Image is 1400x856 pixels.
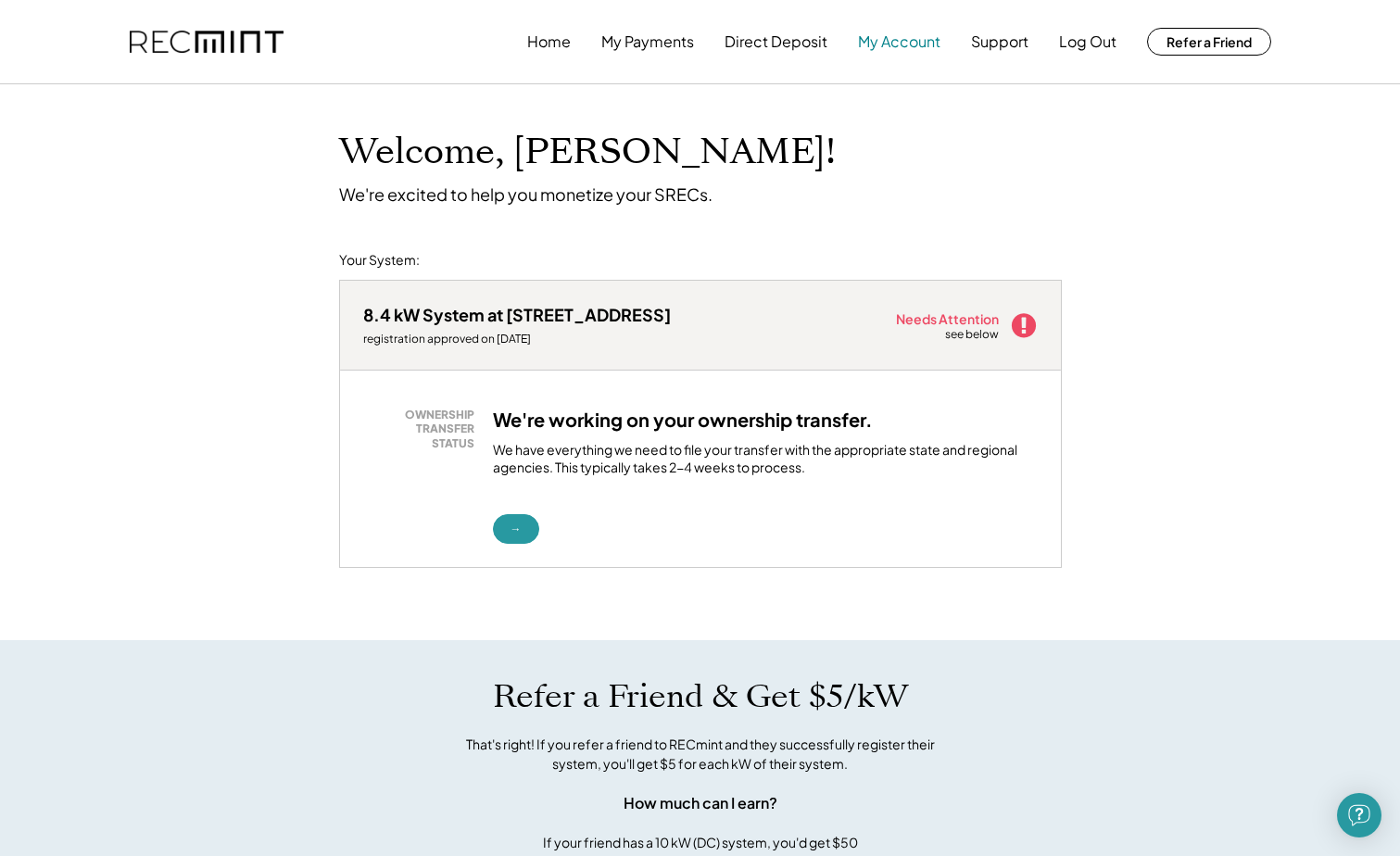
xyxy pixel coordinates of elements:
div: 3zsoa2vg - VA Distributed [339,568,406,575]
div: OWNERSHIP TRANSFER STATUS [372,408,474,451]
button: Refer a Friend [1147,28,1271,56]
div: Needs Attention [896,312,1001,325]
div: Your System: [339,251,420,270]
h1: Welcome, [PERSON_NAME]! [339,131,836,174]
button: Home [527,23,571,60]
button: Support [971,23,1028,60]
div: How much can I earn? [624,792,777,814]
div: see below [945,327,1001,343]
div: That's right! If you refer a friend to RECmint and they successfully register their system, you'l... [446,735,955,774]
button: Log Out [1059,23,1116,60]
div: We're excited to help you monetize your SRECs. [339,183,713,205]
div: We have everything we need to file your transfer with the appropriate state and regional agencies... [493,441,1038,486]
div: 8.4 kW System at [STREET_ADDRESS] [363,304,671,325]
button: Direct Deposit [725,23,827,60]
button: My Payments [601,23,694,60]
h3: We're working on your ownership transfer. [493,408,873,432]
div: registration approved on [DATE] [363,332,671,346]
div: Open Intercom Messenger [1337,793,1381,837]
img: recmint-logotype%403x.png [130,31,284,54]
button: My Account [858,23,940,60]
h1: Refer a Friend & Get $5/kW [493,677,908,716]
button: → [493,514,539,544]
